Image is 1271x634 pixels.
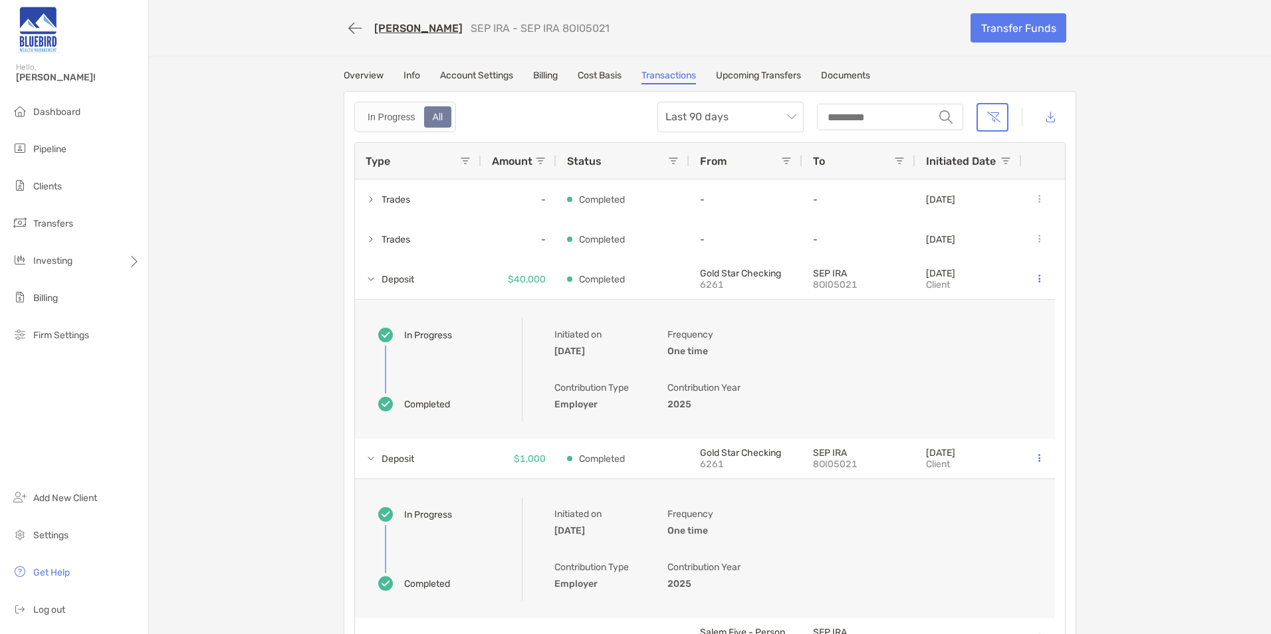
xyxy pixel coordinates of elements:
[425,108,451,126] div: All
[404,70,420,84] a: Info
[360,108,423,126] div: In Progress
[926,155,996,167] span: Initiated Date
[382,268,414,290] span: Deposit
[700,459,792,470] p: 6261
[33,567,70,578] span: Get Help
[440,70,513,84] a: Account Settings
[700,268,792,279] p: Gold Star Checking
[579,191,625,208] p: Completed
[12,103,28,119] img: dashboard icon
[554,399,598,410] b: Employer
[665,102,796,132] span: Last 90 days
[813,268,905,279] p: SEP IRA
[579,231,625,248] p: Completed
[12,564,28,580] img: get-help icon
[404,399,450,410] div: Completed
[641,70,696,84] a: Transactions
[667,578,691,589] b: 2025
[926,194,955,205] p: [DATE]
[33,144,66,155] span: Pipeline
[12,289,28,305] img: billing icon
[939,110,953,124] img: input icon
[471,22,610,35] p: SEP IRA - SEP IRA 8OI05021
[813,279,905,290] p: 8OI05021
[492,155,532,167] span: Amount
[667,506,747,522] p: Frequency
[926,447,955,459] p: [DATE]
[926,279,955,290] p: client
[33,292,58,304] span: Billing
[374,22,463,35] a: [PERSON_NAME]
[33,181,62,192] span: Clients
[404,578,450,589] div: Completed
[382,448,414,470] span: Deposit
[12,526,28,542] img: settings icon
[382,229,410,251] span: Trades
[554,578,598,589] b: Employer
[578,70,622,84] a: Cost Basis
[700,234,792,245] p: -
[700,279,792,290] p: 6261
[33,530,68,541] span: Settings
[404,330,452,341] div: In Progress
[16,72,140,83] span: [PERSON_NAME]!
[813,459,905,470] p: 8OI05021
[354,102,456,132] div: segmented control
[554,379,634,396] p: Contribution Type
[813,234,905,245] p: -
[926,268,955,279] p: [DATE]
[344,70,384,84] a: Overview
[12,215,28,231] img: transfers icon
[12,252,28,268] img: investing icon
[667,326,747,343] p: Frequency
[404,509,452,520] div: In Progress
[716,70,801,84] a: Upcoming Transfers
[481,219,556,259] div: -
[700,155,727,167] span: From
[700,194,792,205] p: -
[12,489,28,505] img: add_new_client icon
[33,330,89,341] span: Firm Settings
[926,234,955,245] p: [DATE]
[667,379,747,396] p: Contribution Year
[667,525,708,536] b: One time
[700,447,792,459] p: Gold Star Checking
[554,506,634,522] p: Initiated on
[33,604,65,615] span: Log out
[16,5,60,53] img: Zoe Logo
[366,155,390,167] span: Type
[813,155,825,167] span: To
[667,346,708,357] b: One time
[813,447,905,459] p: SEP IRA
[12,326,28,342] img: firm-settings icon
[382,189,410,211] span: Trades
[508,271,546,288] p: $40,000
[554,559,634,576] p: Contribution Type
[667,399,691,410] b: 2025
[33,106,80,118] span: Dashboard
[481,179,556,219] div: -
[667,559,747,576] p: Contribution Year
[554,326,634,343] p: Initiated on
[554,525,585,536] b: [DATE]
[926,459,955,470] p: client
[567,155,602,167] span: Status
[971,13,1066,43] a: Transfer Funds
[579,271,625,288] p: Completed
[514,451,546,467] p: $1,000
[977,103,1008,132] button: Clear filters
[12,140,28,156] img: pipeline icon
[579,451,625,467] p: Completed
[33,255,72,266] span: Investing
[33,218,73,229] span: Transfers
[821,70,870,84] a: Documents
[554,346,585,357] b: [DATE]
[12,601,28,617] img: logout icon
[12,177,28,193] img: clients icon
[33,492,97,504] span: Add New Client
[533,70,558,84] a: Billing
[813,194,905,205] p: -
